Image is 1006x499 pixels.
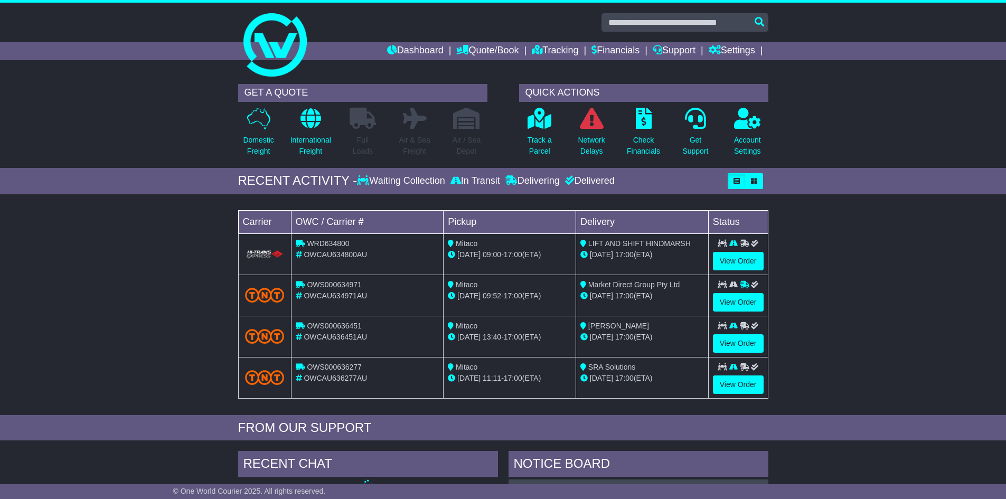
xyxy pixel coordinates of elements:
[173,487,326,495] span: © One World Courier 2025. All rights reserved.
[590,333,613,341] span: [DATE]
[532,42,578,60] a: Tracking
[448,249,571,260] div: - (ETA)
[290,107,332,163] a: InternationalFreight
[577,107,605,163] a: NetworkDelays
[444,210,576,233] td: Pickup
[682,107,709,163] a: GetSupport
[590,374,613,382] span: [DATE]
[483,374,501,382] span: 11:11
[709,42,755,60] a: Settings
[615,250,634,259] span: 17:00
[483,250,501,259] span: 09:00
[456,322,477,330] span: Mitaco
[457,291,481,300] span: [DATE]
[238,210,291,233] td: Carrier
[576,210,708,233] td: Delivery
[245,370,285,384] img: TNT_Domestic.png
[304,333,367,341] span: OWCAU636451AU
[588,322,649,330] span: [PERSON_NAME]
[504,333,522,341] span: 17:00
[527,107,552,163] a: Track aParcel
[509,451,768,479] div: NOTICE BOARD
[504,250,522,259] span: 17:00
[580,290,704,302] div: (ETA)
[580,332,704,343] div: (ETA)
[588,363,636,371] span: SRA Solutions
[615,374,634,382] span: 17:00
[591,42,640,60] a: Financials
[528,135,552,157] p: Track a Parcel
[304,291,367,300] span: OWCAU634971AU
[448,373,571,384] div: - (ETA)
[483,291,501,300] span: 09:52
[627,135,660,157] p: Check Financials
[357,175,447,187] div: Waiting Collection
[580,373,704,384] div: (ETA)
[456,280,477,289] span: Mitaco
[350,135,376,157] p: Full Loads
[245,288,285,302] img: TNT_Domestic.png
[578,135,605,157] p: Network Delays
[456,42,519,60] a: Quote/Book
[456,363,477,371] span: Mitaco
[399,135,430,157] p: Air & Sea Freight
[483,333,501,341] span: 13:40
[682,135,708,157] p: Get Support
[307,322,362,330] span: OWS000636451
[387,42,444,60] a: Dashboard
[615,291,634,300] span: 17:00
[304,374,367,382] span: OWCAU636277AU
[448,290,571,302] div: - (ETA)
[457,374,481,382] span: [DATE]
[590,250,613,259] span: [DATE]
[590,291,613,300] span: [DATE]
[626,107,661,163] a: CheckFinancials
[713,334,764,353] a: View Order
[307,363,362,371] span: OWS000636277
[504,291,522,300] span: 17:00
[734,107,761,163] a: AccountSettings
[243,135,274,157] p: Domestic Freight
[456,239,477,248] span: Mitaco
[713,375,764,394] a: View Order
[457,250,481,259] span: [DATE]
[245,329,285,343] img: TNT_Domestic.png
[307,239,349,248] span: WRD634800
[453,135,481,157] p: Air / Sea Depot
[448,332,571,343] div: - (ETA)
[503,175,562,187] div: Delivering
[615,333,634,341] span: 17:00
[307,280,362,289] span: OWS000634971
[238,420,768,436] div: FROM OUR SUPPORT
[713,293,764,312] a: View Order
[448,175,503,187] div: In Transit
[713,252,764,270] a: View Order
[653,42,695,60] a: Support
[562,175,615,187] div: Delivered
[238,173,358,189] div: RECENT ACTIVITY -
[580,249,704,260] div: (ETA)
[291,210,444,233] td: OWC / Carrier #
[245,250,285,260] img: HiTrans.png
[242,107,274,163] a: DomesticFreight
[519,84,768,102] div: QUICK ACTIONS
[588,280,680,289] span: Market Direct Group Pty Ltd
[504,374,522,382] span: 17:00
[238,84,487,102] div: GET A QUOTE
[238,451,498,479] div: RECENT CHAT
[457,333,481,341] span: [DATE]
[734,135,761,157] p: Account Settings
[290,135,331,157] p: International Freight
[588,239,691,248] span: LIFT AND SHIFT HINDMARSH
[708,210,768,233] td: Status
[304,250,367,259] span: OWCAU634800AU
